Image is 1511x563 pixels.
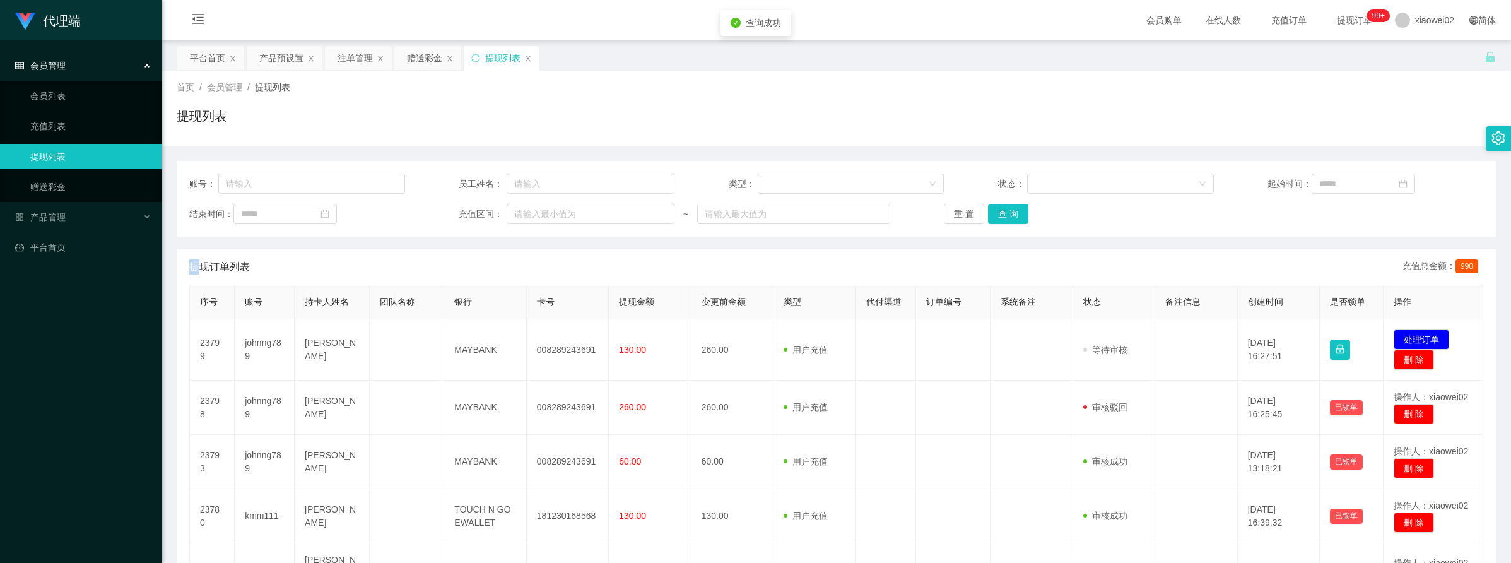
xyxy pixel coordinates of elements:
[691,489,773,543] td: 130.00
[527,319,609,381] td: 008289243691
[444,489,526,543] td: TOUCH N GO EWALLET
[218,174,405,194] input: 请输入
[190,46,225,70] div: 平台首页
[377,55,384,62] i: 图标: close
[444,381,526,435] td: MAYBANK
[459,177,507,191] span: 员工姓名：
[527,435,609,489] td: 008289243691
[674,208,697,221] span: ~
[454,297,472,307] span: 银行
[15,13,35,30] img: logo.9652507e.png
[1402,259,1483,275] div: 充值总金额：
[207,82,242,92] span: 会员管理
[444,435,526,489] td: MAYBANK
[380,297,415,307] span: 团队名称
[1238,381,1320,435] td: [DATE] 16:25:45
[30,174,151,199] a: 赠送彩金
[1394,392,1468,402] span: 操作人：xiaowei02
[295,381,370,435] td: [PERSON_NAME]
[407,46,442,70] div: 赠送彩金
[235,435,295,489] td: johnng789
[1330,340,1350,360] button: 图标: lock
[784,345,828,355] span: 用户充值
[784,511,828,521] span: 用户充值
[784,297,801,307] span: 类型
[1330,454,1363,470] button: 已锁单
[320,210,329,218] i: 图标: calendar
[619,402,646,412] span: 260.00
[1165,297,1201,307] span: 备注信息
[338,46,373,70] div: 注单管理
[485,46,520,70] div: 提现列表
[446,55,454,62] i: 图标: close
[305,297,349,307] span: 持卡人姓名
[998,177,1028,191] span: 状态：
[944,204,984,224] button: 重 置
[1001,297,1036,307] span: 系统备注
[235,381,295,435] td: johnng789
[929,180,936,189] i: 图标: down
[527,381,609,435] td: 008289243691
[235,489,295,543] td: kmm111
[1083,402,1127,412] span: 审核驳回
[1265,16,1313,25] span: 充值订单
[295,435,370,489] td: [PERSON_NAME]
[15,213,24,222] i: 图标: appstore-o
[702,297,746,307] span: 变更前金额
[235,319,295,381] td: johnng789
[507,204,674,224] input: 请输入最小值为
[1367,9,1390,22] sup: 1210
[15,212,66,222] span: 产品管理
[537,297,555,307] span: 卡号
[1330,400,1363,415] button: 已锁单
[1394,513,1434,533] button: 删 除
[1083,511,1127,521] span: 审核成功
[691,381,773,435] td: 260.00
[200,297,218,307] span: 序号
[1248,297,1283,307] span: 创建时间
[1485,51,1496,62] i: 图标: unlock
[1083,456,1127,466] span: 审核成功
[30,83,151,109] a: 会员列表
[1331,16,1379,25] span: 提现订单
[729,177,758,191] span: 类型：
[1238,319,1320,381] td: [DATE] 16:27:51
[524,55,532,62] i: 图标: close
[247,82,250,92] span: /
[697,204,890,224] input: 请输入最大值为
[199,82,202,92] span: /
[866,297,902,307] span: 代付渠道
[1394,329,1449,350] button: 处理订单
[926,297,961,307] span: 订单编号
[229,55,237,62] i: 图标: close
[1394,501,1468,511] span: 操作人：xiaowei02
[731,18,741,28] i: icon: check-circle
[691,319,773,381] td: 260.00
[295,319,370,381] td: [PERSON_NAME]
[177,1,220,41] i: 图标: menu-fold
[1394,404,1434,424] button: 删 除
[784,402,828,412] span: 用户充值
[459,208,507,221] span: 充值区间：
[1394,297,1411,307] span: 操作
[30,114,151,139] a: 充值列表
[507,174,674,194] input: 请输入
[1330,297,1365,307] span: 是否锁单
[444,319,526,381] td: MAYBANK
[307,55,315,62] i: 图标: close
[190,435,235,489] td: 23793
[15,15,81,25] a: 代理端
[619,345,646,355] span: 130.00
[1491,131,1505,145] i: 图标: setting
[619,297,654,307] span: 提现金额
[471,54,480,62] i: 图标: sync
[619,456,641,466] span: 60.00
[1394,458,1434,478] button: 删 除
[784,456,828,466] span: 用户充值
[1238,435,1320,489] td: [DATE] 13:18:21
[1330,509,1363,524] button: 已锁单
[189,208,233,221] span: 结束时间：
[1394,350,1434,370] button: 删 除
[15,61,24,70] i: 图标: table
[1199,16,1247,25] span: 在线人数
